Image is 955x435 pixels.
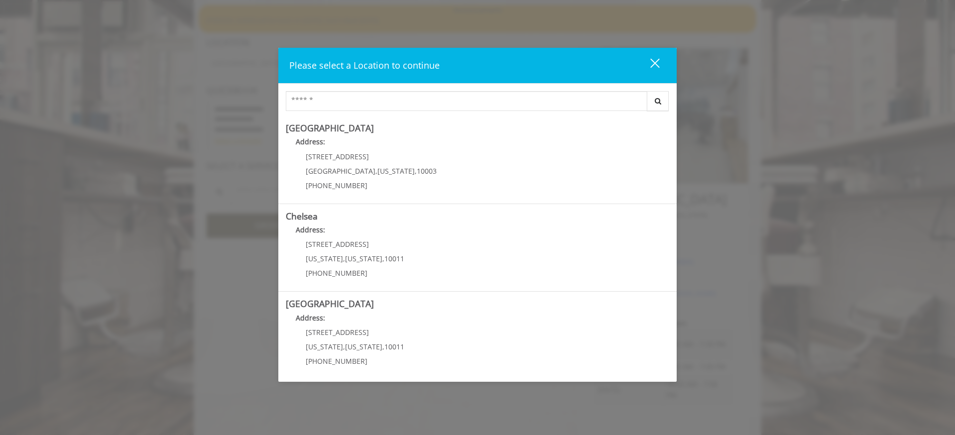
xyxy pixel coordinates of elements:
[632,55,666,76] button: close dialog
[306,342,343,351] span: [US_STATE]
[306,254,343,263] span: [US_STATE]
[345,254,382,263] span: [US_STATE]
[417,166,437,176] span: 10003
[296,313,325,323] b: Address:
[343,342,345,351] span: ,
[306,181,367,190] span: [PHONE_NUMBER]
[384,254,404,263] span: 10011
[286,298,374,310] b: [GEOGRAPHIC_DATA]
[306,268,367,278] span: [PHONE_NUMBER]
[652,98,664,105] i: Search button
[286,210,318,222] b: Chelsea
[306,327,369,337] span: [STREET_ADDRESS]
[382,342,384,351] span: ,
[296,137,325,146] b: Address:
[375,166,377,176] span: ,
[286,91,647,111] input: Search Center
[306,166,375,176] span: [GEOGRAPHIC_DATA]
[306,152,369,161] span: [STREET_ADDRESS]
[286,91,669,116] div: Center Select
[296,225,325,234] b: Address:
[639,58,659,73] div: close dialog
[377,166,415,176] span: [US_STATE]
[289,59,440,71] span: Please select a Location to continue
[306,239,369,249] span: [STREET_ADDRESS]
[415,166,417,176] span: ,
[382,254,384,263] span: ,
[384,342,404,351] span: 10011
[343,254,345,263] span: ,
[345,342,382,351] span: [US_STATE]
[306,356,367,366] span: [PHONE_NUMBER]
[286,122,374,134] b: [GEOGRAPHIC_DATA]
